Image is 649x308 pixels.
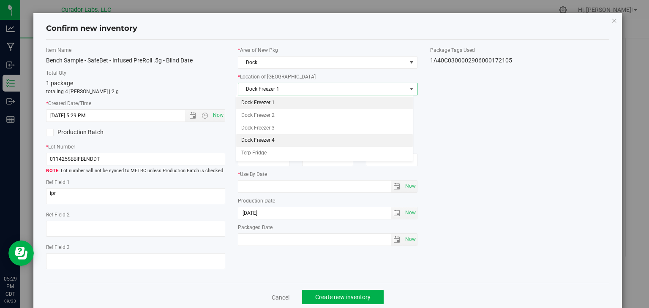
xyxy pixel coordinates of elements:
[46,100,226,107] label: Created Date/Time
[403,181,417,192] span: select
[403,234,417,246] span: select
[391,207,403,219] span: select
[238,57,406,68] span: Dock
[46,178,226,186] label: Ref Field 1
[315,294,371,300] span: Create new inventory
[198,112,212,119] span: Open the time view
[238,73,417,81] label: Location of [GEOGRAPHIC_DATA]
[236,147,413,159] li: Terp Fridge
[46,243,226,251] label: Ref Field 3
[272,293,289,302] a: Cancel
[302,290,384,304] button: Create new inventory
[46,46,226,54] label: Item Name
[8,240,34,266] iframe: Resource center
[211,109,226,122] span: Set Current date
[46,80,73,86] span: 1 package
[403,180,417,192] span: Set Current date
[238,46,417,54] label: Area of New Pkg
[46,56,226,65] div: Bench Sample - SafeBet - Infused PreRoll .5g - Blind Date
[430,56,610,65] div: 1A40C0300002906000172105
[406,83,417,95] span: select
[46,143,226,151] label: Lot Number
[46,23,137,34] h4: Confirm new inventory
[236,97,413,109] li: Dock Freezer 1
[403,207,417,219] span: Set Current date
[391,181,403,192] span: select
[46,211,226,219] label: Ref Field 2
[46,88,226,95] p: totaling 4 [PERSON_NAME] | 2 g
[46,168,226,175] span: Lot number will not be synced to METRC unless Production Batch is checked
[391,234,403,246] span: select
[46,128,129,137] label: Production Batch
[403,207,417,219] span: select
[46,69,226,77] label: Total Qty
[236,134,413,147] li: Dock Freezer 4
[238,224,417,231] label: Packaged Date
[236,109,413,122] li: Dock Freezer 2
[238,197,417,205] label: Production Date
[430,46,610,54] label: Package Tags Used
[185,112,200,119] span: Open the date view
[236,122,413,135] li: Dock Freezer 3
[403,233,417,246] span: Set Current date
[238,170,417,178] label: Use By Date
[238,83,406,95] span: Dock Freezer 1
